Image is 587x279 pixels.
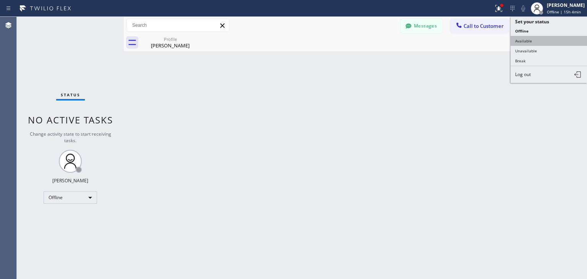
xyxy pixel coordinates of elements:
div: Profile [141,36,199,42]
span: Call to Customer [464,23,504,29]
div: Sheldon Green [141,34,199,51]
button: Messages [401,19,443,33]
span: Offline | 15h 4min [547,9,581,15]
button: Call to Customer [450,19,509,33]
input: Search [126,19,229,31]
div: [PERSON_NAME] [52,177,88,184]
span: Status [61,92,80,97]
span: No active tasks [28,114,113,126]
div: [PERSON_NAME] [141,42,199,49]
div: [PERSON_NAME] [547,2,585,8]
div: Offline [44,191,97,204]
button: Mute [518,3,529,14]
span: Change activity state to start receiving tasks. [30,131,111,144]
